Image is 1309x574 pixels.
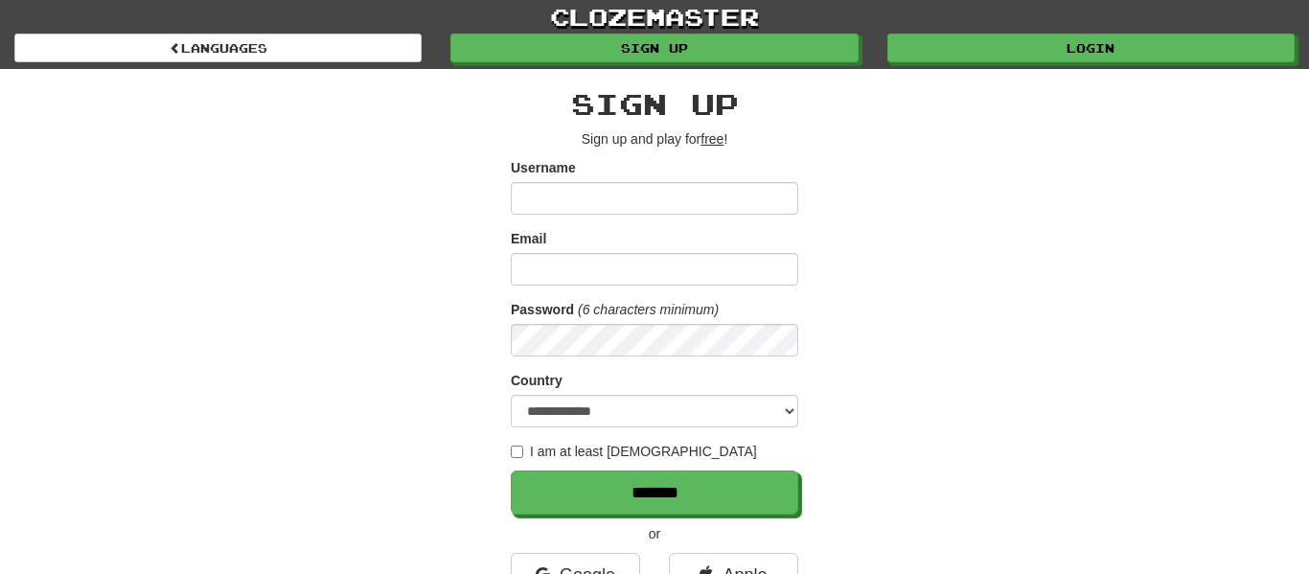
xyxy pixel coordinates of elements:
label: Country [511,371,563,390]
label: Email [511,229,546,248]
input: I am at least [DEMOGRAPHIC_DATA] [511,446,523,458]
label: Username [511,158,576,177]
u: free [700,131,723,147]
p: Sign up and play for ! [511,129,798,149]
p: or [511,524,798,543]
em: (6 characters minimum) [578,302,719,317]
h2: Sign up [511,88,798,120]
a: Login [887,34,1295,62]
a: Sign up [450,34,858,62]
a: Languages [14,34,422,62]
label: I am at least [DEMOGRAPHIC_DATA] [511,442,757,461]
label: Password [511,300,574,319]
